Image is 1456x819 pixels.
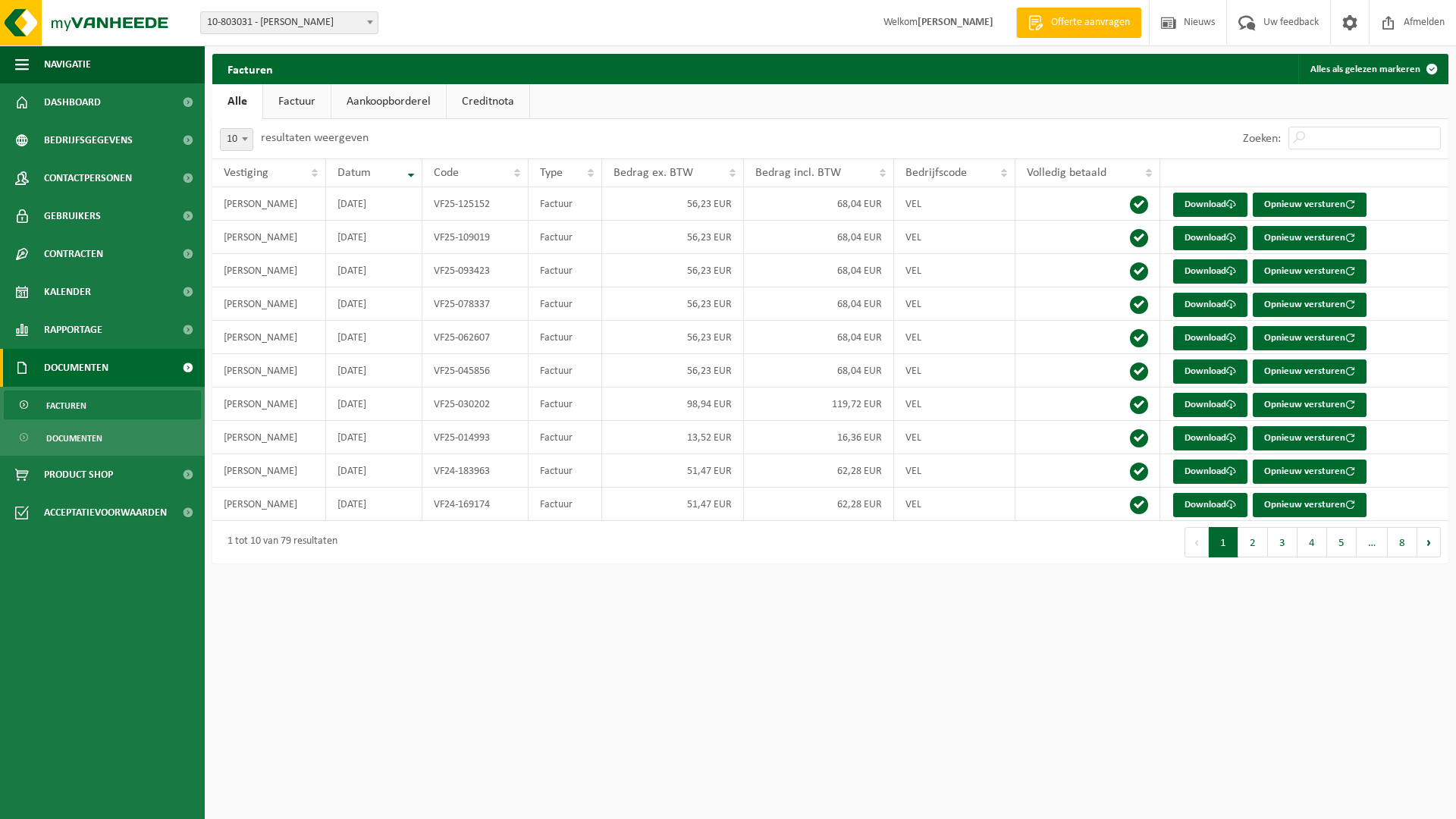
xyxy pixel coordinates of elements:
[1238,527,1268,557] button: 2
[44,159,132,197] span: Contactpersonen
[529,321,602,354] td: Factuur
[602,187,745,221] td: 56,23 EUR
[744,287,894,321] td: 68,04 EUR
[326,421,422,454] td: [DATE]
[744,254,894,287] td: 68,04 EUR
[1298,54,1447,84] button: Alles als gelezen markeren
[540,167,563,179] span: Type
[1268,527,1298,557] button: 3
[422,287,529,321] td: VF25-078337
[744,454,894,488] td: 62,28 EUR
[744,421,894,454] td: 16,36 EUR
[529,287,602,321] td: Factuur
[894,321,1015,354] td: VEL
[44,311,102,349] span: Rapportage
[1173,359,1247,384] a: Download
[602,454,745,488] td: 51,47 EUR
[894,221,1015,254] td: VEL
[422,221,529,254] td: VF25-109019
[1173,426,1247,450] a: Download
[918,17,993,28] strong: [PERSON_NAME]
[46,391,86,420] span: Facturen
[326,254,422,287] td: [DATE]
[212,321,326,354] td: [PERSON_NAME]
[894,454,1015,488] td: VEL
[1417,527,1441,557] button: Next
[1173,493,1247,517] a: Download
[4,423,201,452] a: Documenten
[447,84,529,119] a: Creditnota
[220,128,253,151] span: 10
[1173,293,1247,317] a: Download
[331,84,446,119] a: Aankoopborderel
[1173,259,1247,284] a: Download
[46,424,102,453] span: Documenten
[44,494,167,532] span: Acceptatievoorwaarden
[326,388,422,421] td: [DATE]
[894,354,1015,388] td: VEL
[894,421,1015,454] td: VEL
[212,287,326,321] td: [PERSON_NAME]
[44,121,133,159] span: Bedrijfsgegevens
[755,167,841,179] span: Bedrag incl. BTW
[212,54,288,83] h2: Facturen
[894,488,1015,521] td: VEL
[326,321,422,354] td: [DATE]
[744,388,894,421] td: 119,72 EUR
[200,11,378,34] span: 10-803031 - GELADI, STEVE - GENK
[1253,393,1367,417] button: Opnieuw versturen
[326,488,422,521] td: [DATE]
[1298,527,1327,557] button: 4
[212,454,326,488] td: [PERSON_NAME]
[326,454,422,488] td: [DATE]
[744,488,894,521] td: 62,28 EUR
[529,254,602,287] td: Factuur
[1253,293,1367,317] button: Opnieuw versturen
[602,221,745,254] td: 56,23 EUR
[1253,259,1367,284] button: Opnieuw versturen
[212,221,326,254] td: [PERSON_NAME]
[44,349,108,387] span: Documenten
[744,321,894,354] td: 68,04 EUR
[602,287,745,321] td: 56,23 EUR
[337,167,371,179] span: Datum
[212,354,326,388] td: [PERSON_NAME]
[212,421,326,454] td: [PERSON_NAME]
[263,84,331,119] a: Factuur
[1047,15,1134,30] span: Offerte aanvragen
[1327,527,1357,557] button: 5
[4,391,201,419] a: Facturen
[529,388,602,421] td: Factuur
[326,354,422,388] td: [DATE]
[744,354,894,388] td: 68,04 EUR
[44,235,103,273] span: Contracten
[529,488,602,521] td: Factuur
[44,273,91,311] span: Kalender
[1253,226,1367,250] button: Opnieuw versturen
[1185,527,1209,557] button: Previous
[212,254,326,287] td: [PERSON_NAME]
[212,84,262,119] a: Alle
[44,197,101,235] span: Gebruikers
[1243,133,1281,145] label: Zoeken:
[422,488,529,521] td: VF24-169174
[422,354,529,388] td: VF25-045856
[261,132,369,144] label: resultaten weergeven
[602,388,745,421] td: 98,94 EUR
[422,388,529,421] td: VF25-030202
[894,254,1015,287] td: VEL
[744,187,894,221] td: 68,04 EUR
[422,321,529,354] td: VF25-062607
[529,421,602,454] td: Factuur
[44,45,91,83] span: Navigatie
[1253,460,1367,484] button: Opnieuw versturen
[1253,426,1367,450] button: Opnieuw versturen
[894,287,1015,321] td: VEL
[422,454,529,488] td: VF24-183963
[602,321,745,354] td: 56,23 EUR
[422,187,529,221] td: VF25-125152
[613,167,693,179] span: Bedrag ex. BTW
[1253,326,1367,350] button: Opnieuw versturen
[44,83,101,121] span: Dashboard
[224,167,268,179] span: Vestiging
